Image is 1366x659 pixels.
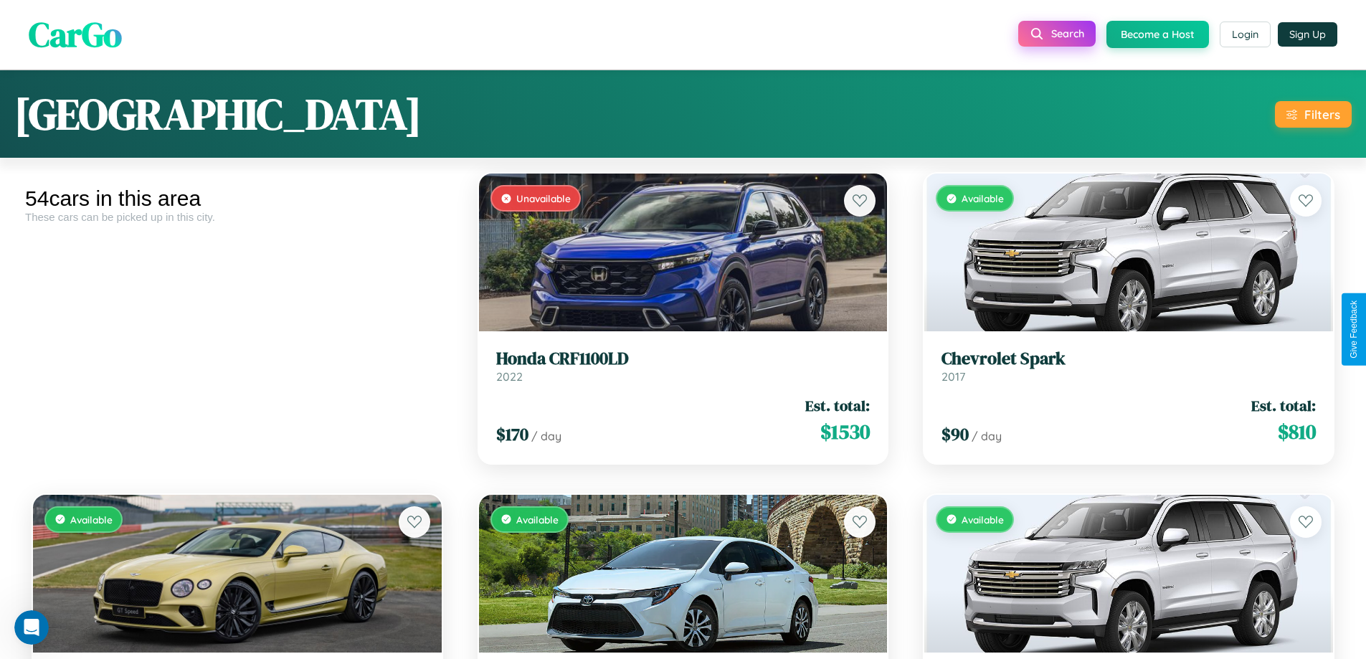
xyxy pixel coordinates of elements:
h3: Chevrolet Spark [942,349,1316,369]
a: Honda CRF1100LD2022 [496,349,871,384]
span: Search [1051,27,1084,40]
span: / day [531,429,561,443]
iframe: Intercom live chat [14,610,49,645]
span: Available [962,192,1004,204]
span: Available [962,513,1004,526]
button: Become a Host [1106,21,1209,48]
div: Give Feedback [1349,300,1359,359]
span: CarGo [29,11,122,58]
div: 54 cars in this area [25,186,450,211]
h3: Honda CRF1100LD [496,349,871,369]
span: Unavailable [516,192,571,204]
button: Search [1018,21,1096,47]
span: Available [516,513,559,526]
span: Est. total: [805,395,870,416]
span: 2017 [942,369,965,384]
span: $ 1530 [820,417,870,446]
span: Est. total: [1251,395,1316,416]
span: $ 810 [1278,417,1316,446]
span: $ 170 [496,422,528,446]
span: 2022 [496,369,523,384]
h1: [GEOGRAPHIC_DATA] [14,85,422,143]
a: Chevrolet Spark2017 [942,349,1316,384]
div: These cars can be picked up in this city. [25,211,450,223]
span: Available [70,513,113,526]
button: Filters [1275,101,1352,128]
div: Filters [1304,107,1340,122]
button: Login [1220,22,1271,47]
span: / day [972,429,1002,443]
span: $ 90 [942,422,969,446]
button: Sign Up [1278,22,1337,47]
